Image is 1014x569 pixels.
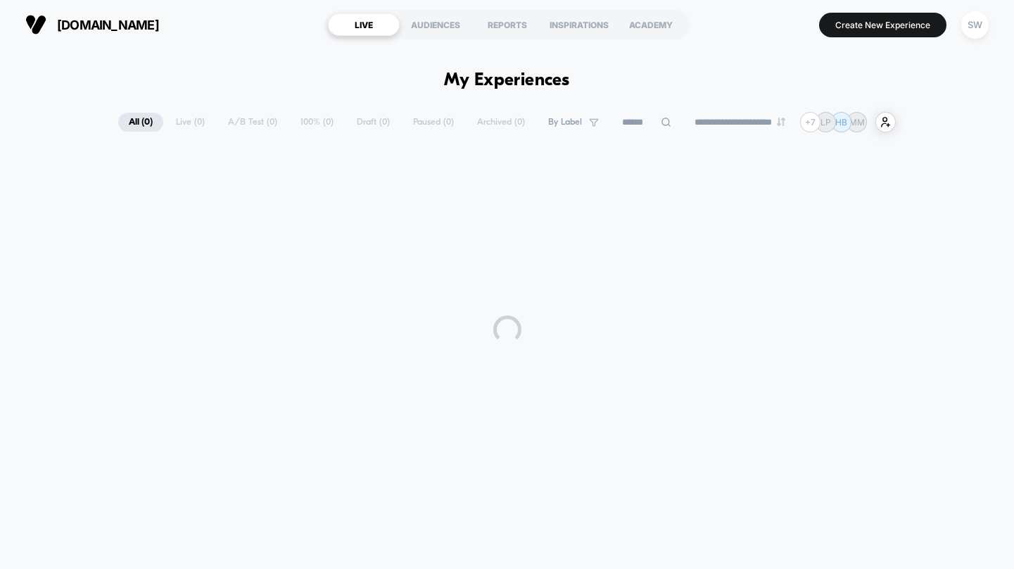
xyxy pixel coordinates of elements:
p: HB [835,117,847,127]
div: REPORTS [471,13,543,36]
p: LP [820,117,831,127]
img: Visually logo [25,14,46,35]
button: [DOMAIN_NAME] [21,13,163,36]
div: + 7 [800,112,820,132]
div: INSPIRATIONS [543,13,615,36]
div: ACADEMY [615,13,687,36]
div: AUDIENCES [400,13,471,36]
p: MM [849,117,865,127]
span: By Label [548,117,582,127]
button: SW [957,11,993,39]
div: LIVE [328,13,400,36]
div: SW [961,11,989,39]
span: [DOMAIN_NAME] [57,18,159,32]
button: Create New Experience [819,13,946,37]
img: end [777,118,785,126]
span: All ( 0 ) [118,113,163,132]
h1: My Experiences [444,70,570,91]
